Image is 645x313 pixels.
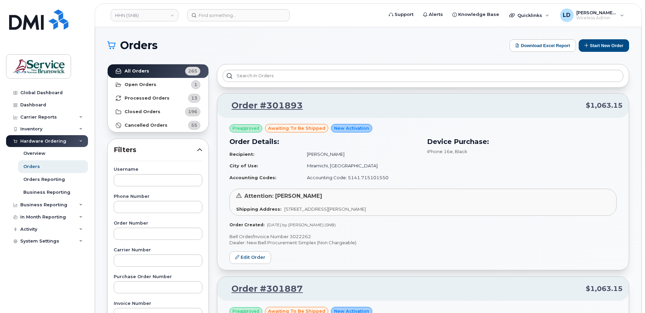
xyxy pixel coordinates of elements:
span: , Black [453,149,467,154]
strong: Accounting Codes: [229,175,276,180]
span: Attention: [PERSON_NAME] [244,193,322,199]
td: [PERSON_NAME] [301,148,419,160]
td: Accounting Code: 5141.715101550 [301,172,419,184]
strong: Order Created: [229,222,264,227]
h3: Device Purchase: [427,137,617,147]
span: 55 [191,122,197,128]
strong: Processed Orders [125,96,170,101]
span: [DATE] by [PERSON_NAME] (SNB) [267,222,336,227]
span: Preapproved [232,125,259,131]
a: Open Orders1 [108,78,208,91]
a: Processed Orders13 [108,91,208,105]
strong: Cancelled Orders [125,123,168,128]
a: Closed Orders196 [108,105,208,119]
span: Filters [114,145,197,155]
span: 13 [191,95,197,101]
span: Orders [120,40,158,50]
label: Purchase Order Number [114,275,202,279]
strong: Recipient: [229,151,254,157]
label: Order Number [114,221,202,226]
label: Phone Number [114,194,202,199]
a: Cancelled Orders55 [108,119,208,132]
a: Order #301893 [223,100,303,112]
span: [STREET_ADDRESS][PERSON_NAME] [284,206,366,212]
strong: Shipping Address: [236,206,282,212]
button: Download Excel Report [510,39,576,52]
span: $1,063.15 [586,101,623,110]
td: Miramichi, [GEOGRAPHIC_DATA] [301,160,419,172]
label: Carrier Number [114,248,202,252]
span: awaiting to be shipped [268,125,325,131]
span: iPhone 16e [427,149,453,154]
button: Start New Order [579,39,629,52]
input: Search in orders [223,70,623,82]
strong: Open Orders [125,82,156,87]
label: Invoice Number [114,301,202,306]
span: 196 [188,108,197,115]
span: $1,063.15 [586,284,623,294]
a: Order #301887 [223,283,303,295]
a: All Orders265 [108,64,208,78]
strong: All Orders [125,68,149,74]
label: Username [114,167,202,172]
strong: Closed Orders [125,109,160,114]
span: 1 [194,81,197,88]
h3: Order Details: [229,137,419,147]
p: Dealer: New Bell Procurement Simplex (Non Chargeable) [229,239,617,246]
span: New Activation [334,125,369,131]
a: Edit Order [229,251,271,264]
span: 265 [188,68,197,74]
p: Bell Order/Invoice Number 3022262 [229,233,617,240]
strong: City of Use: [229,163,258,168]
